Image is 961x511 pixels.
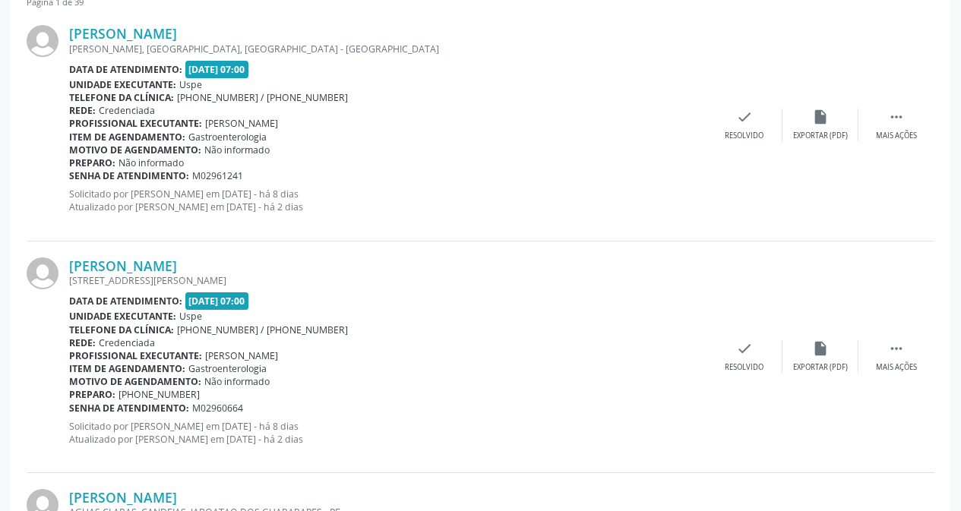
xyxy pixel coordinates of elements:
b: Preparo: [69,156,115,169]
div: [PERSON_NAME], [GEOGRAPHIC_DATA], [GEOGRAPHIC_DATA] - [GEOGRAPHIC_DATA] [69,43,707,55]
i: check [736,340,753,357]
span: Uspe [179,310,202,323]
span: [PERSON_NAME] [205,349,278,362]
span: [PHONE_NUMBER] / [PHONE_NUMBER] [177,91,348,104]
div: Resolvido [725,131,763,141]
div: Resolvido [725,362,763,373]
b: Senha de atendimento: [69,169,189,182]
div: Exportar (PDF) [793,362,848,373]
b: Data de atendimento: [69,63,182,76]
span: Gastroenterologia [188,131,267,144]
span: Gastroenterologia [188,362,267,375]
b: Preparo: [69,388,115,401]
b: Senha de atendimento: [69,402,189,415]
img: img [27,257,58,289]
span: [PHONE_NUMBER] / [PHONE_NUMBER] [177,323,348,336]
span: Não informado [204,375,270,388]
a: [PERSON_NAME] [69,489,177,506]
b: Data de atendimento: [69,295,182,308]
i: insert_drive_file [812,109,829,125]
a: [PERSON_NAME] [69,25,177,42]
div: [STREET_ADDRESS][PERSON_NAME] [69,274,707,287]
span: M02960664 [192,402,243,415]
span: [DATE] 07:00 [185,61,249,78]
p: Solicitado por [PERSON_NAME] em [DATE] - há 8 dias Atualizado por [PERSON_NAME] em [DATE] - há 2 ... [69,420,707,446]
b: Telefone da clínica: [69,323,174,336]
b: Motivo de agendamento: [69,144,201,156]
a: [PERSON_NAME] [69,257,177,274]
b: Rede: [69,104,96,117]
p: Solicitado por [PERSON_NAME] em [DATE] - há 8 dias Atualizado por [PERSON_NAME] em [DATE] - há 2 ... [69,188,707,213]
span: Não informado [204,144,270,156]
span: [PHONE_NUMBER] [119,388,200,401]
span: [DATE] 07:00 [185,292,249,310]
b: Rede: [69,336,96,349]
div: Exportar (PDF) [793,131,848,141]
i: check [736,109,753,125]
b: Motivo de agendamento: [69,375,201,388]
span: Credenciada [99,104,155,117]
i:  [888,109,905,125]
span: Não informado [119,156,184,169]
img: img [27,25,58,57]
i: insert_drive_file [812,340,829,357]
b: Item de agendamento: [69,131,185,144]
span: Credenciada [99,336,155,349]
b: Profissional executante: [69,117,202,130]
span: M02961241 [192,169,243,182]
b: Unidade executante: [69,310,176,323]
div: Mais ações [876,131,917,141]
b: Profissional executante: [69,349,202,362]
div: Mais ações [876,362,917,373]
b: Telefone da clínica: [69,91,174,104]
b: Unidade executante: [69,78,176,91]
span: [PERSON_NAME] [205,117,278,130]
i:  [888,340,905,357]
b: Item de agendamento: [69,362,185,375]
span: Uspe [179,78,202,91]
